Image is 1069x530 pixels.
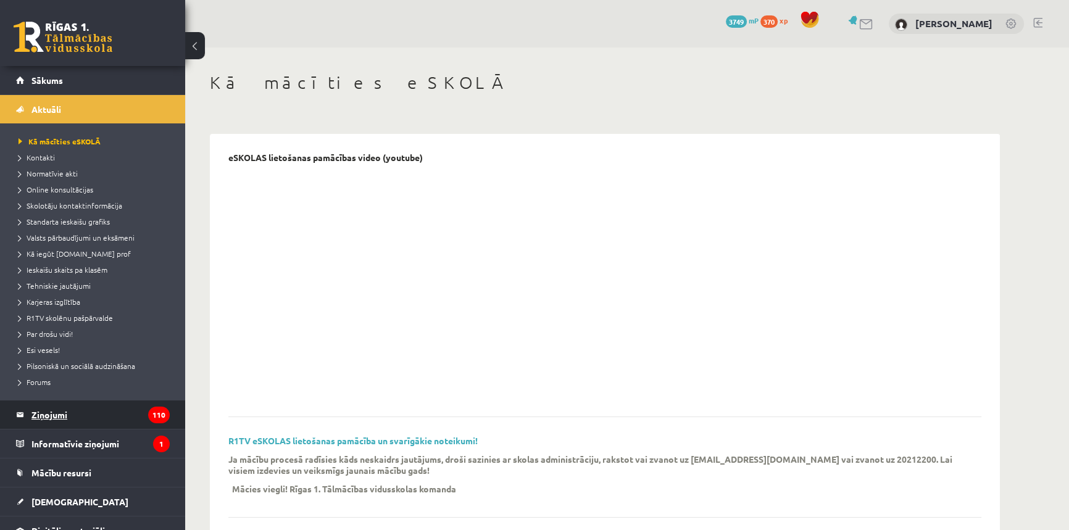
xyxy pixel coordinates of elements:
a: Ziņojumi110 [16,400,170,429]
a: 370 xp [760,15,794,25]
span: Standarta ieskaišu grafiks [19,217,110,226]
a: Online konsultācijas [19,184,173,195]
a: Karjeras izglītība [19,296,173,307]
span: [DEMOGRAPHIC_DATA] [31,496,128,507]
span: R1TV skolēnu pašpārvalde [19,313,113,323]
span: Esi vesels! [19,345,60,355]
i: 110 [148,407,170,423]
span: Karjeras izglītība [19,297,80,307]
a: R1TV eSKOLAS lietošanas pamācība un svarīgākie noteikumi! [228,435,478,446]
p: Mācies viegli! [232,483,288,494]
a: Aktuāli [16,95,170,123]
span: Aktuāli [31,104,61,115]
span: Normatīvie akti [19,168,78,178]
a: Normatīvie akti [19,168,173,179]
span: Ieskaišu skaits pa klasēm [19,265,107,275]
span: Valsts pārbaudījumi un eksāmeni [19,233,135,242]
a: Pilsoniskā un sociālā audzināšana [19,360,173,371]
span: Pilsoniskā un sociālā audzināšana [19,361,135,371]
a: Kontakti [19,152,173,163]
legend: Ziņojumi [31,400,170,429]
a: Esi vesels! [19,344,173,355]
a: Sākums [16,66,170,94]
span: Par drošu vidi! [19,329,73,339]
span: Kontakti [19,152,55,162]
i: 1 [153,436,170,452]
span: Skolotāju kontaktinformācija [19,201,122,210]
img: Kārlis Bergs [895,19,907,31]
span: mP [749,15,759,25]
a: R1TV skolēnu pašpārvalde [19,312,173,323]
span: 370 [760,15,778,28]
p: eSKOLAS lietošanas pamācības video (youtube) [228,152,423,163]
span: Online konsultācijas [19,184,93,194]
a: Par drošu vidi! [19,328,173,339]
p: Ja mācību procesā radīsies kāds neskaidrs jautājums, droši sazinies ar skolas administrāciju, rak... [228,453,963,476]
span: Kā iegūt [DOMAIN_NAME] prof [19,249,131,259]
span: Forums [19,377,51,387]
p: Rīgas 1. Tālmācības vidusskolas komanda [289,483,456,494]
a: [DEMOGRAPHIC_DATA] [16,487,170,516]
a: Informatīvie ziņojumi1 [16,429,170,458]
a: Kā mācīties eSKOLĀ [19,136,173,147]
a: Mācību resursi [16,458,170,487]
span: xp [780,15,788,25]
a: Skolotāju kontaktinformācija [19,200,173,211]
legend: Informatīvie ziņojumi [31,429,170,458]
span: Mācību resursi [31,467,91,478]
h1: Kā mācīties eSKOLĀ [210,72,1000,93]
a: 3749 mP [726,15,759,25]
a: Ieskaišu skaits pa klasēm [19,264,173,275]
span: 3749 [726,15,747,28]
a: Rīgas 1. Tālmācības vidusskola [14,22,112,52]
a: [PERSON_NAME] [915,17,992,30]
span: Tehniskie jautājumi [19,281,91,291]
span: Kā mācīties eSKOLĀ [19,136,101,146]
a: Standarta ieskaišu grafiks [19,216,173,227]
a: Valsts pārbaudījumi un eksāmeni [19,232,173,243]
span: Sākums [31,75,63,86]
a: Forums [19,376,173,387]
a: Tehniskie jautājumi [19,280,173,291]
a: Kā iegūt [DOMAIN_NAME] prof [19,248,173,259]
